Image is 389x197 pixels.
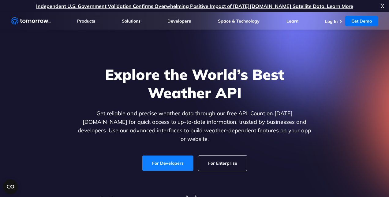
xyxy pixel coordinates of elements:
a: Solutions [122,18,140,24]
a: Learn [286,18,298,24]
a: Products [77,18,95,24]
a: Get Demo [345,16,378,26]
a: Independent U.S. Government Validation Confirms Overwhelming Positive Impact of [DATE][DOMAIN_NAM... [36,3,353,9]
a: For Developers [142,156,193,171]
p: Get reliable and precise weather data through our free API. Count on [DATE][DOMAIN_NAME] for quic... [77,109,313,143]
a: Developers [167,18,191,24]
button: Open CMP widget [3,179,18,194]
a: Log In [325,19,338,24]
a: For Enterprise [198,156,247,171]
h1: Explore the World’s Best Weather API [77,65,313,102]
a: Space & Technology [218,18,260,24]
a: Home link [11,16,51,26]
